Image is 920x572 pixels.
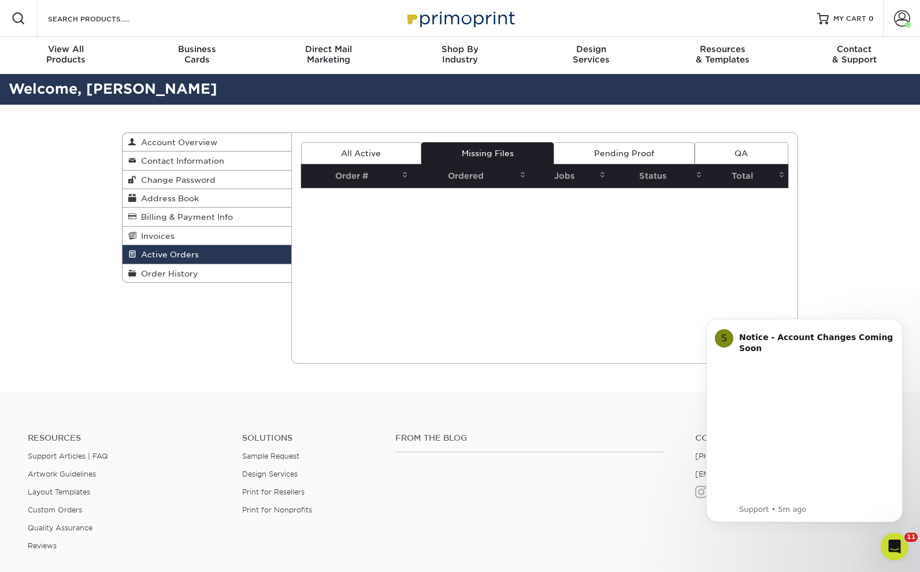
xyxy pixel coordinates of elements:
a: Order History [123,264,291,282]
div: Marketing [263,44,394,65]
h4: From the Blog [395,433,664,443]
iframe: Intercom live chat [881,533,908,560]
span: 11 [904,533,918,542]
span: Billing & Payment Info [136,212,233,222]
a: BusinessCards [131,37,262,74]
a: Resources& Templates [657,37,788,74]
a: Print for Resellers [242,488,305,496]
img: Primoprint [402,6,518,31]
div: Industry [394,44,525,65]
span: Business [131,44,262,54]
a: Direct MailMarketing [263,37,394,74]
iframe: Intercom notifications message [689,301,920,541]
a: Missing Files [421,142,554,164]
span: Shop By [394,44,525,54]
span: Change Password [136,175,216,184]
a: Print for Nonprofits [242,505,312,514]
a: Custom Orders [28,505,82,514]
input: SEARCH PRODUCTS..... [47,12,159,25]
div: Services [526,44,657,65]
span: Order History [136,269,198,278]
a: QA [695,142,788,164]
th: Jobs [529,164,609,188]
div: Cards [131,44,262,65]
a: Layout Templates [28,488,90,496]
a: Sample Request [242,452,299,460]
span: Design [526,44,657,54]
span: MY CART [833,14,866,24]
a: Reviews [28,541,57,550]
a: Contact Information [123,152,291,170]
a: Address Book [123,189,291,208]
a: Pending Proof [554,142,694,164]
span: Direct Mail [263,44,394,54]
a: Billing & Payment Info [123,208,291,226]
span: Resources [657,44,788,54]
a: Artwork Guidelines [28,470,96,478]
a: Support Articles | FAQ [28,452,108,460]
a: Contact& Support [789,37,920,74]
span: Contact Information [136,156,224,165]
a: Quality Assurance [28,523,92,532]
th: Total [706,164,788,188]
th: Status [609,164,706,188]
a: DesignServices [526,37,657,74]
a: Shop ByIndustry [394,37,525,74]
a: Design Services [242,470,298,478]
span: Invoices [136,231,175,241]
span: Contact [789,44,920,54]
h4: Resources [28,433,225,443]
a: Active Orders [123,245,291,264]
th: Order # [301,164,411,188]
a: Change Password [123,171,291,189]
h4: Solutions [242,433,378,443]
span: Active Orders [136,250,199,259]
a: All Active [301,142,421,164]
th: Ordered [411,164,529,188]
span: 0 [869,14,874,23]
span: Address Book [136,194,199,203]
div: & Templates [657,44,788,65]
a: Account Overview [123,133,291,152]
span: Account Overview [136,138,217,147]
a: Invoices [123,227,291,245]
div: & Support [789,44,920,65]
